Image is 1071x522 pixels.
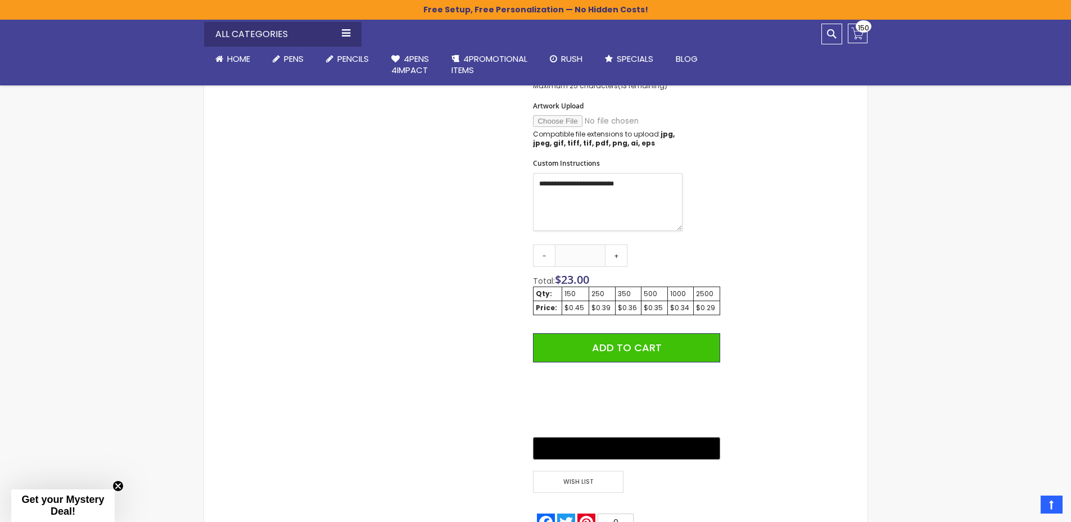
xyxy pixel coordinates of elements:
[533,101,584,111] span: Artwork Upload
[533,158,600,168] span: Custom Instructions
[112,480,124,492] button: Close teaser
[440,47,539,83] a: 4PROMOTIONALITEMS
[204,47,261,71] a: Home
[315,47,380,71] a: Pencils
[564,289,586,298] div: 150
[539,47,594,71] a: Rush
[555,272,589,287] span: $
[533,129,675,148] strong: jpg, jpeg, gif, tiff, tif, pdf, png, ai, eps
[533,437,720,460] button: Buy with GPay
[591,303,613,312] div: $0.39
[536,303,557,312] strong: Price:
[261,47,315,71] a: Pens
[848,24,867,43] a: 150
[592,341,662,355] span: Add to Cart
[618,289,639,298] div: 350
[533,371,720,429] iframe: PayPal
[533,471,623,493] span: Wish List
[227,53,250,65] span: Home
[391,53,429,76] span: 4Pens 4impact
[644,289,665,298] div: 500
[21,494,104,517] span: Get your Mystery Deal!
[533,333,720,362] button: Add to Cart
[533,81,683,90] p: Maximum 25 characters
[618,81,667,90] span: (13 remaining)
[617,53,653,65] span: Specials
[533,130,683,148] p: Compatible file extensions to upload:
[978,492,1071,522] iframe: Google Customer Reviews
[380,47,440,83] a: 4Pens4impact
[451,53,527,76] span: 4PROMOTIONAL ITEMS
[561,53,582,65] span: Rush
[533,471,626,493] a: Wish List
[337,53,369,65] span: Pencils
[696,289,717,298] div: 2500
[594,47,665,71] a: Specials
[204,22,361,47] div: All Categories
[564,303,586,312] div: $0.45
[284,53,304,65] span: Pens
[676,53,698,65] span: Blog
[591,289,613,298] div: 250
[561,272,589,287] span: 23.00
[858,22,869,33] span: 150
[696,303,717,312] div: $0.29
[670,289,692,298] div: 1000
[644,303,665,312] div: $0.35
[533,275,555,287] span: Total:
[665,47,709,71] a: Blog
[670,303,692,312] div: $0.34
[605,244,627,267] a: +
[533,244,555,267] a: -
[618,303,639,312] div: $0.36
[11,489,115,522] div: Get your Mystery Deal!Close teaser
[536,289,552,298] strong: Qty:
